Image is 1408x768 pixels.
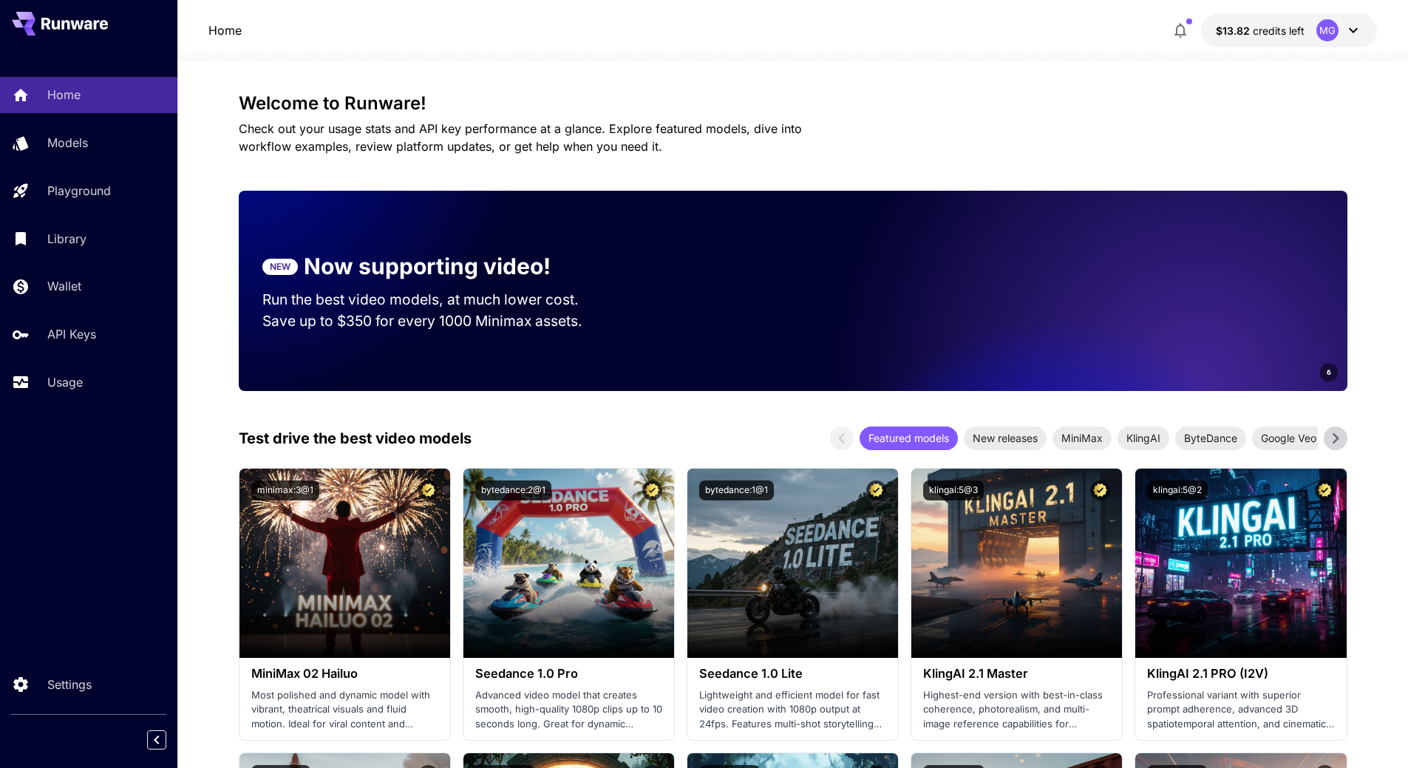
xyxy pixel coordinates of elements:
div: $13.8157 [1216,23,1305,38]
div: Google Veo [1252,427,1325,450]
span: MiniMax [1052,430,1112,446]
span: 6 [1327,367,1331,378]
button: Certified Model – Vetted for best performance and includes a commercial license. [1315,480,1335,500]
button: bytedance:1@1 [699,480,774,500]
p: Settings [47,676,92,693]
a: Home [208,21,242,39]
p: Save up to $350 for every 1000 Minimax assets. [262,310,607,332]
img: alt [463,469,674,658]
p: Professional variant with superior prompt adherence, advanced 3D spatiotemporal attention, and ci... [1147,688,1334,732]
nav: breadcrumb [208,21,242,39]
button: klingai:5@2 [1147,480,1208,500]
span: Check out your usage stats and API key performance at a glance. Explore featured models, dive int... [239,121,802,154]
button: $13.8157MG [1201,13,1377,47]
span: KlingAI [1118,430,1169,446]
p: Advanced video model that creates smooth, high-quality 1080p clips up to 10 seconds long. Great f... [475,688,662,732]
img: alt [911,469,1122,658]
span: ByteDance [1175,430,1246,446]
p: Playground [47,182,111,200]
p: Highest-end version with best-in-class coherence, photorealism, and multi-image reference capabil... [923,688,1110,732]
div: Collapse sidebar [158,727,177,753]
h3: Welcome to Runware! [239,93,1347,114]
button: Certified Model – Vetted for best performance and includes a commercial license. [418,480,438,500]
p: Test drive the best video models [239,427,472,449]
div: New releases [964,427,1047,450]
button: klingai:5@3 [923,480,984,500]
p: Lightweight and efficient model for fast video creation with 1080p output at 24fps. Features mult... [699,688,886,732]
p: Now supporting video! [304,250,551,283]
button: Certified Model – Vetted for best performance and includes a commercial license. [866,480,886,500]
span: Google Veo [1252,430,1325,446]
h3: KlingAI 2.1 PRO (I2V) [1147,667,1334,681]
div: MG [1316,19,1339,41]
p: Home [47,86,81,103]
p: Usage [47,373,83,391]
h3: KlingAI 2.1 Master [923,667,1110,681]
p: Library [47,230,86,248]
img: alt [1135,469,1346,658]
p: Wallet [47,277,81,295]
img: alt [239,469,450,658]
button: minimax:3@1 [251,480,319,500]
h3: MiniMax 02 Hailuo [251,667,438,681]
button: Certified Model – Vetted for best performance and includes a commercial license. [1090,480,1110,500]
p: Models [47,134,88,152]
p: NEW [270,260,290,273]
h3: Seedance 1.0 Lite [699,667,886,681]
span: Featured models [860,430,958,446]
div: MiniMax [1052,427,1112,450]
span: credits left [1253,24,1305,37]
span: New releases [964,430,1047,446]
p: Run the best video models, at much lower cost. [262,289,607,310]
p: API Keys [47,325,96,343]
span: $13.82 [1216,24,1253,37]
div: ByteDance [1175,427,1246,450]
div: KlingAI [1118,427,1169,450]
button: Collapse sidebar [147,730,166,750]
button: Certified Model – Vetted for best performance and includes a commercial license. [642,480,662,500]
p: Most polished and dynamic model with vibrant, theatrical visuals and fluid motion. Ideal for vira... [251,688,438,732]
img: alt [687,469,898,658]
h3: Seedance 1.0 Pro [475,667,662,681]
button: bytedance:2@1 [475,480,551,500]
div: Featured models [860,427,958,450]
